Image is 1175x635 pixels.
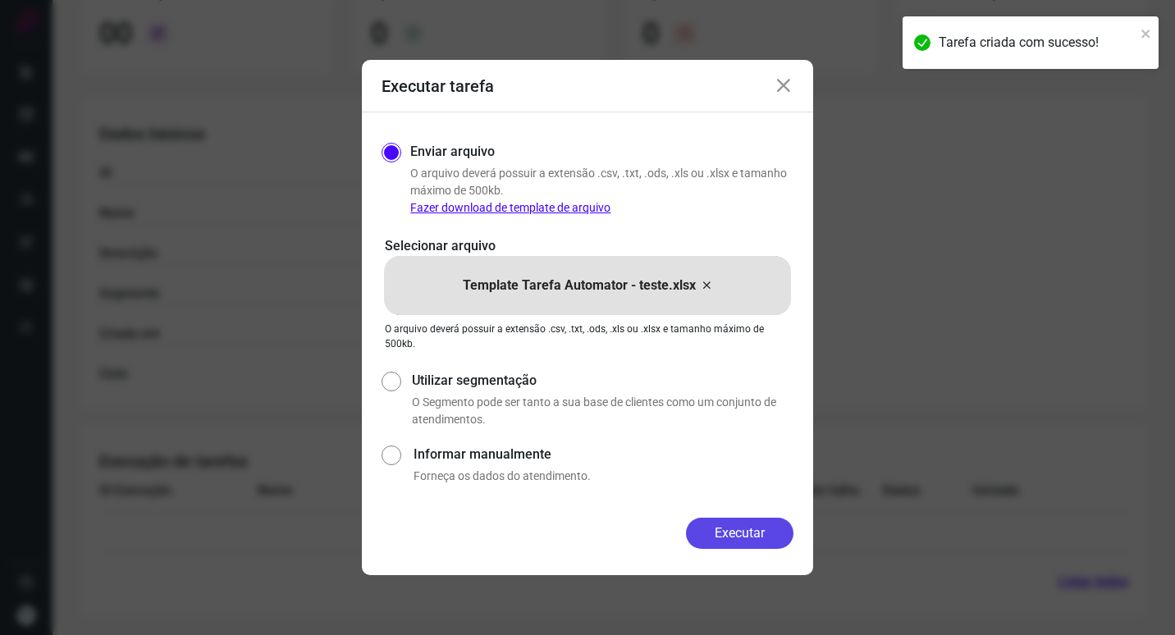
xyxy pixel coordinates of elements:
[412,394,793,428] p: O Segmento pode ser tanto a sua base de clientes como um conjunto de atendimentos.
[1141,23,1152,43] button: close
[410,165,793,217] p: O arquivo deverá possuir a extensão .csv, .txt, .ods, .xls ou .xlsx e tamanho máximo de 500kb.
[382,76,494,96] h3: Executar tarefa
[385,236,790,256] p: Selecionar arquivo
[414,445,793,464] label: Informar manualmente
[414,468,793,485] p: Forneça os dados do atendimento.
[686,518,793,549] button: Executar
[939,33,1136,53] div: Tarefa criada com sucesso!
[463,276,696,295] p: Template Tarefa Automator - teste.xlsx
[412,371,793,391] label: Utilizar segmentação
[410,201,610,214] a: Fazer download de template de arquivo
[410,142,495,162] label: Enviar arquivo
[385,322,790,351] p: O arquivo deverá possuir a extensão .csv, .txt, .ods, .xls ou .xlsx e tamanho máximo de 500kb.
